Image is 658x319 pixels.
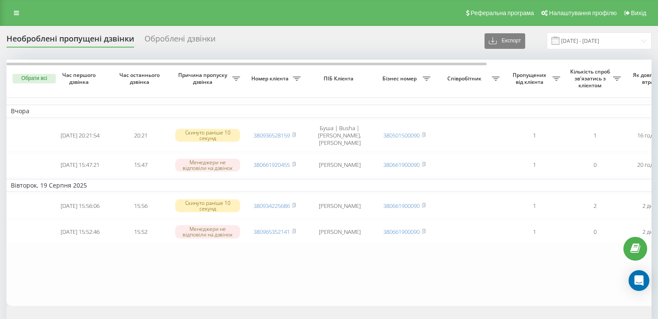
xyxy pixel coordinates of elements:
[50,153,110,177] td: [DATE] 15:47:21
[50,220,110,244] td: [DATE] 15:52:46
[117,72,164,85] span: Час останнього дзвінка
[6,34,134,48] div: Необроблені пропущені дзвінки
[549,10,616,16] span: Налаштування профілю
[383,228,420,236] a: 380661900090
[565,220,625,244] td: 0
[383,202,420,210] a: 380661900090
[254,131,290,139] a: 380936528159
[254,161,290,169] a: 380661920455
[471,10,534,16] span: Реферальна програма
[175,159,240,172] div: Менеджери не відповіли на дзвінок
[383,161,420,169] a: 380661900090
[504,153,565,177] td: 1
[305,194,374,218] td: [PERSON_NAME]
[175,225,240,238] div: Менеджери не відповіли на дзвінок
[508,72,552,85] span: Пропущених від клієнта
[110,153,171,177] td: 15:47
[312,75,367,82] span: ПІБ Клієнта
[249,75,293,82] span: Номер клієнта
[565,120,625,151] td: 1
[110,120,171,151] td: 20:21
[305,153,374,177] td: [PERSON_NAME]
[144,34,215,48] div: Оброблені дзвінки
[504,120,565,151] td: 1
[379,75,423,82] span: Бізнес номер
[565,153,625,177] td: 0
[629,270,649,291] div: Open Intercom Messenger
[50,194,110,218] td: [DATE] 15:56:06
[57,72,103,85] span: Час першого дзвінка
[305,220,374,244] td: [PERSON_NAME]
[383,131,420,139] a: 380501500090
[175,199,240,212] div: Скинуто раніше 10 секунд
[569,68,613,89] span: Кількість спроб зв'язатись з клієнтом
[504,194,565,218] td: 1
[13,74,56,83] button: Обрати всі
[50,120,110,151] td: [DATE] 20:21:54
[254,228,290,236] a: 380965352141
[504,220,565,244] td: 1
[305,120,374,151] td: Буша | Busha | [PERSON_NAME], [PERSON_NAME]
[110,194,171,218] td: 15:56
[631,10,646,16] span: Вихід
[110,220,171,244] td: 15:52
[254,202,290,210] a: 380934225686
[439,75,492,82] span: Співробітник
[175,129,240,142] div: Скинуто раніше 10 секунд
[175,72,232,85] span: Причина пропуску дзвінка
[565,194,625,218] td: 2
[485,33,525,49] button: Експорт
